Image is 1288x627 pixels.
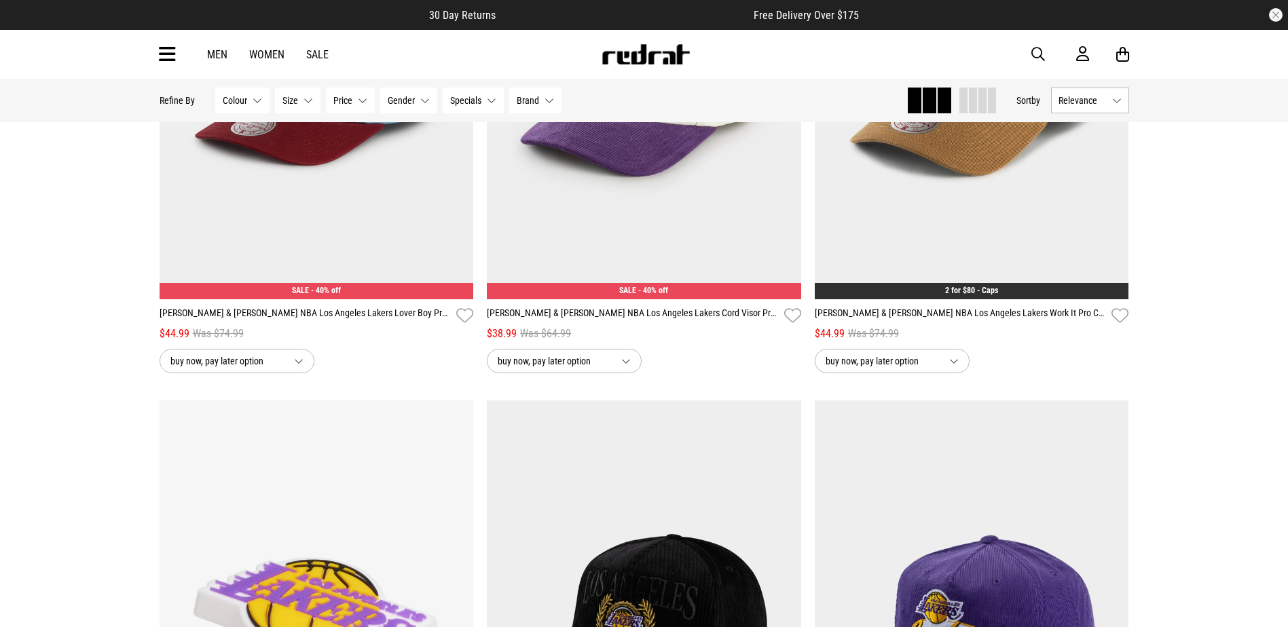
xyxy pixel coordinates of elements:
span: - 40% off [311,286,341,295]
span: Brand [517,95,539,106]
span: buy now, pay later option [498,353,610,369]
button: Sortby [1016,92,1040,109]
a: Sale [306,48,329,61]
span: $44.99 [815,326,845,342]
a: Men [207,48,227,61]
button: Size [275,88,320,113]
button: Gender [380,88,437,113]
span: buy now, pay later option [826,353,938,369]
span: Free Delivery Over $175 [754,9,859,22]
span: buy now, pay later option [170,353,283,369]
button: Colour [215,88,270,113]
button: buy now, pay later option [160,349,314,373]
a: [PERSON_NAME] & [PERSON_NAME] NBA Los Angeles Lakers Lover Boy Pro Crown Snapback Cap [160,306,452,326]
a: Women [249,48,284,61]
button: Open LiveChat chat widget [11,5,52,46]
a: [PERSON_NAME] & [PERSON_NAME] NBA Los Angeles Lakers Work It Pro Crown Snapback Cap [815,306,1107,326]
span: Was $64.99 [520,326,571,342]
button: Relevance [1051,88,1129,113]
button: Specials [443,88,504,113]
span: by [1031,95,1040,106]
span: $38.99 [487,326,517,342]
span: Was $74.99 [193,326,244,342]
a: [PERSON_NAME] & [PERSON_NAME] NBA Los Angeles Lakers Cord Visor Pro Crown Snapback Cap [487,306,779,326]
span: Colour [223,95,247,106]
span: $44.99 [160,326,189,342]
span: SALE [292,286,309,295]
button: buy now, pay later option [815,349,970,373]
span: Was $74.99 [848,326,899,342]
span: Relevance [1059,95,1107,106]
img: Redrat logo [601,44,691,64]
span: Gender [388,95,415,106]
span: - 40% off [638,286,668,295]
span: 30 Day Returns [429,9,496,22]
button: Brand [509,88,562,113]
span: Specials [450,95,481,106]
button: buy now, pay later option [487,349,642,373]
iframe: Customer reviews powered by Trustpilot [523,8,726,22]
span: SALE [619,286,636,295]
p: Refine By [160,95,195,106]
span: Price [333,95,352,106]
a: 2 for $80 - Caps [945,286,998,295]
button: Price [326,88,375,113]
span: Size [282,95,298,106]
